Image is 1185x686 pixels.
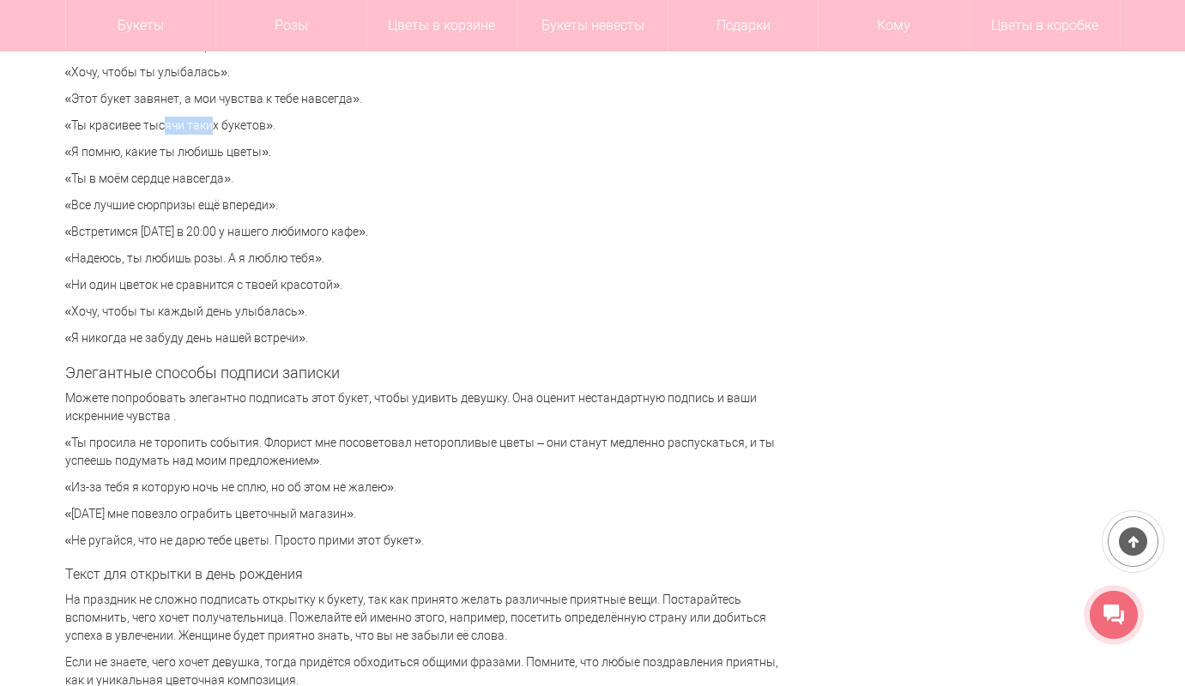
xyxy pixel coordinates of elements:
p: «Ты красивее тысячи таких букетов». [65,117,795,135]
h2: Элегантные способы подписи записки [65,364,795,382]
p: «Этот букет завянет, а мои чувства к тебе навсегда». [65,90,795,108]
p: «Хочу, чтобы ты каждый день улыбалась». [65,303,795,321]
h3: Текст для открытки в день рождения [65,567,795,582]
p: «[DATE] мне повезло ограбить цветочный магазин». [65,505,795,523]
p: На праздник не сложно подписать открытку к букету, так как принято желать различные приятные вещи... [65,591,795,645]
p: «Ни один цветок не сравнится с твоей красотой». [65,276,795,294]
p: «Встретимся [DATE] в 20:00 у нашего любимого кафе». [65,223,795,241]
p: «Хочу, чтобы ты улыбалась». [65,63,795,81]
p: «Ты в моём сердце навсегда». [65,170,795,188]
p: «Я помню, какие ты любишь цветы». [65,143,795,161]
p: «Я никогда не забуду день нашей встречи». [65,329,795,347]
p: «Из-за тебя я которую ночь не сплю, но об этом не жалею». [65,478,795,496]
p: «Не ругайся, что не дарю тебе цветы. Просто прими этот букет». [65,532,795,550]
p: «Ты просила не торопить события. Флорист мне посоветовал неторопливые цветы – они станут медленно... [65,434,795,470]
p: Можете попробовать элегантно подписать этот букет, чтобы удивить девушку. Она оценит нестандартну... [65,389,795,425]
p: «Надеюсь, ты любишь розы. А я люблю тебя». [65,250,795,268]
p: «Все лучшие сюрпризы ещё впереди». [65,196,795,214]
